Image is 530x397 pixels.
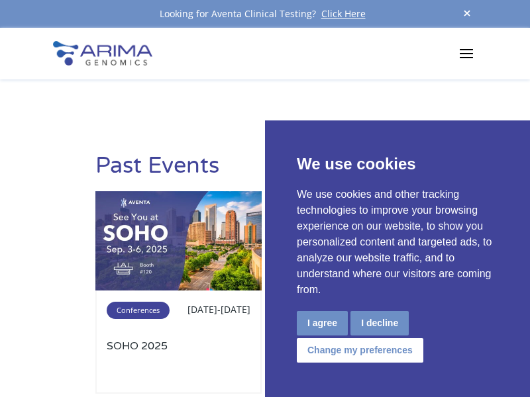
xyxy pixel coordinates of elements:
a: SOHO 2025 [107,339,250,382]
button: Change my preferences [297,338,423,363]
h1: Past Events [95,151,219,191]
a: Click Here [316,7,371,20]
img: SOHO-2025-500x300.jpg [95,191,262,291]
span: [DATE]-[DATE] [187,303,250,316]
p: We use cookies [297,152,498,176]
div: Looking for Aventa Clinical Testing? [53,5,477,22]
button: I decline [350,311,409,335]
span: Conferences [107,302,170,319]
img: Arima-Genomics-logo [53,41,152,66]
p: We use cookies and other tracking technologies to improve your browsing experience on our website... [297,187,498,298]
button: I agree [297,311,348,335]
